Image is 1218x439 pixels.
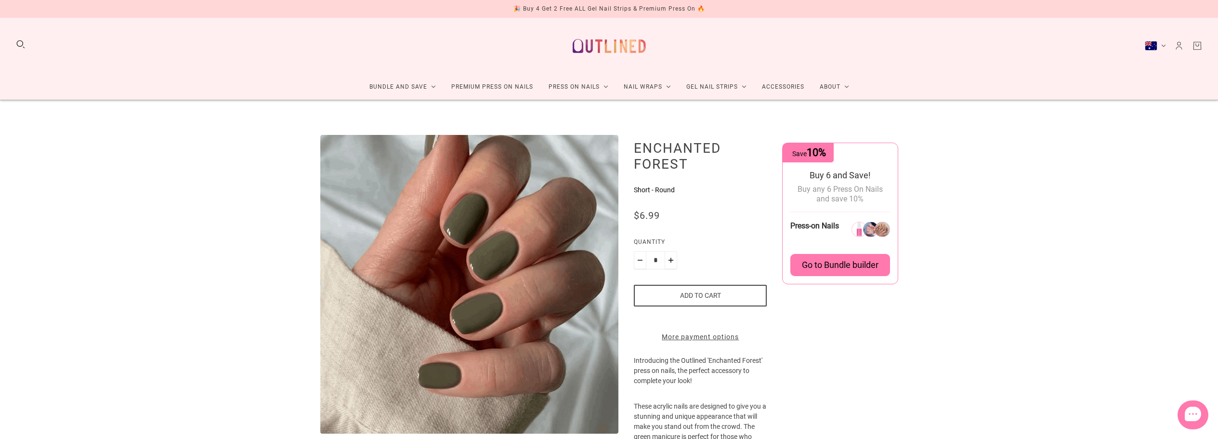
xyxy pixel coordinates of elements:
[634,285,767,306] button: Add to cart
[802,260,878,270] span: Go to Bundle builder
[320,135,619,434] modal-trigger: Enlarge product image
[792,150,826,158] span: Save
[812,74,857,100] a: About
[567,26,652,67] a: Outlined
[1174,40,1184,51] a: Account
[798,185,883,203] span: Buy any 6 Press On Nails and save 10%
[754,74,812,100] a: Accessories
[362,74,444,100] a: Bundle and Save
[513,4,705,14] div: 🎉 Buy 4 Get 2 Free ALL Gel Nail Strips & Premium Press On 🔥
[444,74,541,100] a: Premium Press On Nails
[616,74,679,100] a: Nail Wraps
[810,170,871,180] span: Buy 6 and Save!
[634,251,646,269] button: Minus
[1145,41,1166,51] button: Australia
[665,251,677,269] button: Plus
[634,210,660,221] span: $6.99
[634,237,767,251] label: Quantity
[541,74,616,100] a: Press On Nails
[634,185,767,195] p: Short - Round
[679,74,754,100] a: Gel Nail Strips
[1192,40,1203,51] a: Cart
[634,356,767,401] p: Introducing the Outlined 'Enchanted Forest' press on nails, the perfect accessory to complete you...
[15,39,26,50] button: Search
[320,135,619,434] img: Enchanted Forest-Press on Manicure-Outlined
[634,332,767,342] a: More payment options
[634,140,767,172] h1: Enchanted Forest
[790,221,839,230] span: Press-on Nails
[807,146,826,159] span: 10%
